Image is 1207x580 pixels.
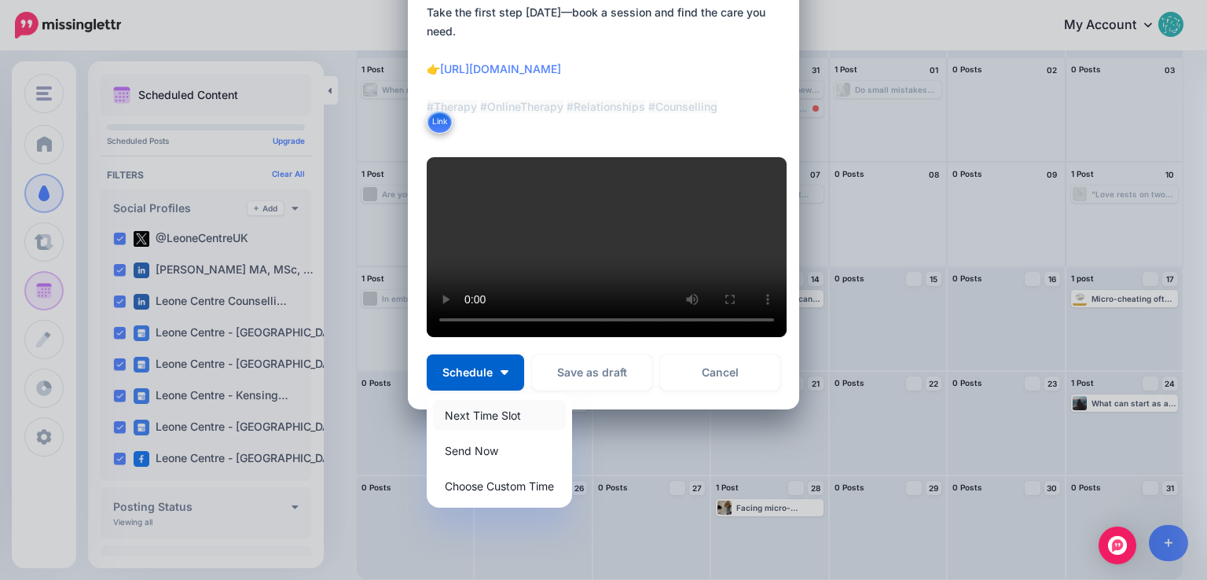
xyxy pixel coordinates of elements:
a: Cancel [660,354,780,391]
div: Schedule [427,394,572,508]
a: Next Time Slot [433,400,566,431]
button: Link [427,110,453,134]
a: Send Now [433,435,566,466]
a: Choose Custom Time [433,471,566,501]
span: Schedule [442,367,493,378]
button: Schedule [427,354,524,391]
div: Open Intercom Messenger [1099,527,1136,564]
img: arrow-down-white.png [501,370,508,375]
button: Save as draft [532,354,652,391]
